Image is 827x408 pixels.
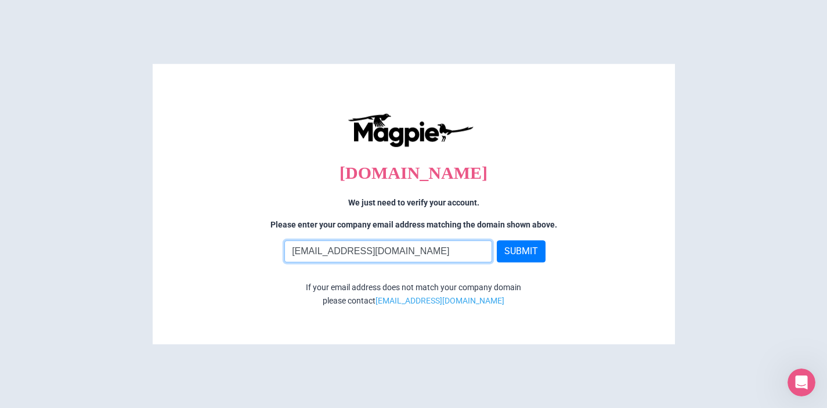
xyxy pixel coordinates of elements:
iframe: Intercom live chat [788,369,815,396]
img: logo-ab69f6fb50320c5b225c76a69d11143b.png [345,113,475,147]
p: Please enter your company email address matching the domain shown above. [176,218,652,231]
p: We just need to verify your account. [176,196,652,209]
div: If your email address does not match your company domain [167,281,660,294]
div: please contact [167,294,660,307]
input: Enter Email [284,241,492,263]
button: SUBMIT [497,241,546,263]
p: [DOMAIN_NAME] [176,159,652,187]
a: [EMAIL_ADDRESS][DOMAIN_NAME] [375,294,504,307]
